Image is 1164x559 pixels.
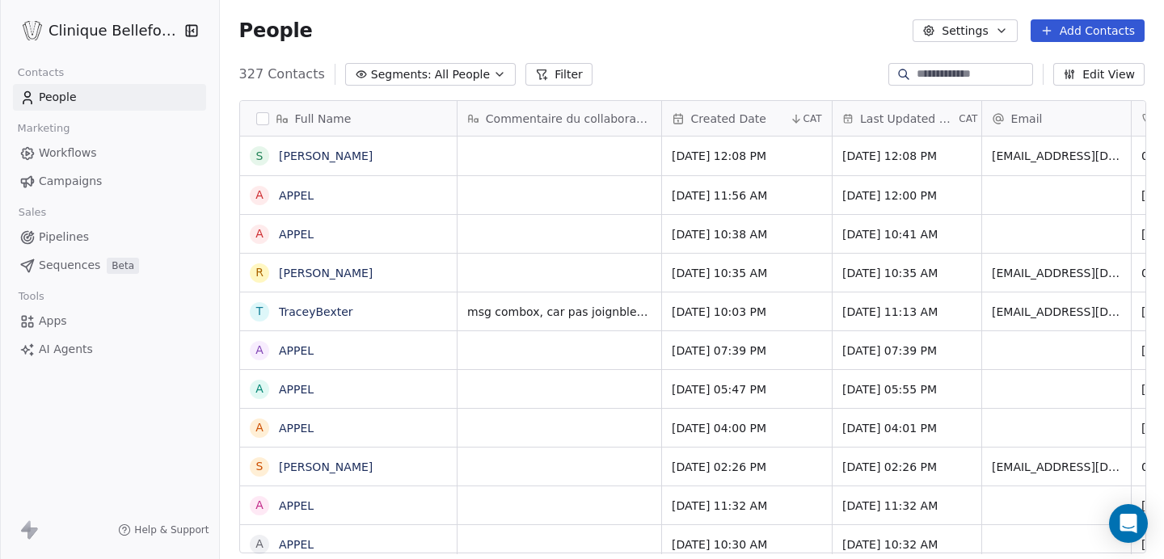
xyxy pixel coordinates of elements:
a: TraceyBexter [279,305,353,318]
span: [DATE] 10:38 AM [672,226,767,242]
span: [DATE] 07:39 PM [842,343,937,359]
span: [DATE] 10:41 AM [842,226,938,242]
span: Beta [107,258,139,274]
a: APPEL [279,422,314,435]
a: [PERSON_NAME] [279,460,373,473]
a: Campaigns [13,168,206,195]
button: Clinique Bellefontaine [19,17,173,44]
a: People [13,84,206,111]
div: A [255,225,264,242]
span: People [39,89,77,106]
span: Clinique Bellefontaine [48,20,180,41]
div: T [255,303,263,320]
span: [DATE] 11:56 AM [672,187,767,204]
span: CAT [959,112,977,125]
span: Created Date [691,111,766,127]
span: Marketing [11,116,77,141]
img: Logo_Bellefontaine_Black.png [23,21,42,40]
span: Apps [39,313,67,330]
span: [DATE] 02:26 PM [842,459,937,475]
div: A [255,419,264,436]
button: Edit View [1053,63,1145,86]
span: [DATE] 12:08 PM [842,148,937,164]
a: Help & Support [118,523,209,536]
span: Help & Support [134,523,209,536]
a: APPEL [279,228,314,241]
button: Settings [913,19,1017,42]
div: grid [240,137,458,554]
a: [PERSON_NAME] [279,149,373,162]
a: APPEL [279,499,314,512]
a: Pipelines [13,224,206,250]
a: Apps [13,308,206,334]
span: [DATE] 10:32 AM [842,536,938,553]
span: Email [1011,111,1043,127]
a: [PERSON_NAME] [279,267,373,279]
div: Email [982,101,1131,136]
div: A [255,342,264,359]
div: A [255,497,264,514]
div: Full Name [240,101,457,136]
span: [DATE] 11:13 AM [842,304,938,320]
span: [DATE] 10:35 AM [842,265,938,281]
span: [EMAIL_ADDRESS][DOMAIN_NAME] [992,265,1121,281]
span: [DATE] 05:47 PM [672,381,766,397]
span: [DATE] 10:03 PM [672,304,766,320]
span: [EMAIL_ADDRESS][DOMAIN_NAME] [992,304,1121,320]
span: All People [435,66,490,83]
span: [DATE] 12:08 PM [672,148,766,164]
button: Add Contacts [1031,19,1145,42]
span: [DATE] 11:32 AM [842,498,938,514]
span: Campaigns [39,173,102,190]
span: [DATE] 02:26 PM [672,459,766,475]
span: [DATE] 07:39 PM [672,343,766,359]
a: AI Agents [13,336,206,363]
div: A [255,187,264,204]
span: [DATE] 05:55 PM [842,381,937,397]
button: Filter [525,63,593,86]
a: APPEL [279,189,314,202]
a: SequencesBeta [13,252,206,279]
span: Full Name [295,111,352,127]
div: Last Updated DateCAT [833,101,981,136]
span: Pipelines [39,229,89,246]
span: msg combox, car pas joignble. demande photo [467,304,652,320]
div: Created DateCAT [662,101,832,136]
span: [EMAIL_ADDRESS][DOMAIN_NAME] [992,148,1121,164]
span: Sequences [39,257,100,274]
span: Tools [11,284,51,309]
span: [DATE] 11:32 AM [672,498,767,514]
a: Workflows [13,140,206,166]
span: 327 Contacts [239,65,325,84]
span: [DATE] 10:35 AM [672,265,767,281]
div: A [255,380,264,397]
span: [DATE] 10:30 AM [672,536,767,553]
span: Contacts [11,61,71,85]
span: AI Agents [39,341,93,358]
span: Sales [11,200,53,225]
span: CAT [803,112,821,125]
span: Last Updated Date [860,111,955,127]
span: [DATE] 12:00 PM [842,187,937,204]
div: Open Intercom Messenger [1109,504,1148,543]
span: People [239,19,313,43]
a: APPEL [279,538,314,551]
div: S [255,148,263,165]
span: Commentaire du collaborateur [486,111,652,127]
a: APPEL [279,344,314,357]
div: Commentaire du collaborateur [458,101,661,136]
div: S [255,458,263,475]
span: [EMAIL_ADDRESS][DOMAIN_NAME] [992,459,1121,475]
span: Workflows [39,145,97,162]
span: [DATE] 04:00 PM [672,420,766,436]
a: APPEL [279,383,314,396]
span: Segments: [371,66,432,83]
div: R [255,264,264,281]
div: A [255,536,264,553]
span: [DATE] 04:01 PM [842,420,937,436]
